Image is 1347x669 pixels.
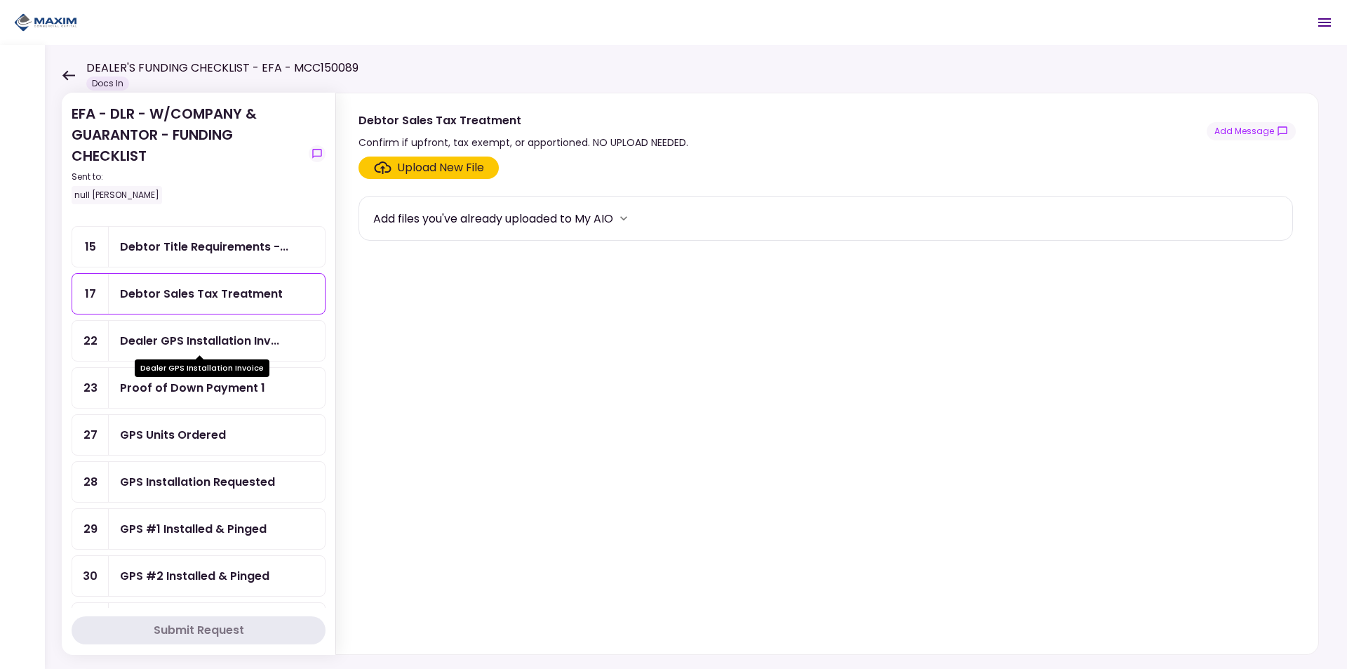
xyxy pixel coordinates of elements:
[14,12,77,33] img: Partner icon
[358,134,688,151] div: Confirm if upfront, tax exempt, or apportioned. NO UPLOAD NEEDED.
[72,226,326,267] a: 15Debtor Title Requirements - Proof of IRP or Exemption
[72,461,326,503] a: 28GPS Installation Requested
[72,321,109,361] div: 22
[120,332,279,350] div: Dealer GPS Installation Invoice
[72,508,326,550] a: 29GPS #1 Installed & Pinged
[72,603,109,643] div: 34
[72,274,109,314] div: 17
[86,60,358,77] h1: DEALER'S FUNDING CHECKLIST - EFA - MCC150089
[358,112,688,129] div: Debtor Sales Tax Treatment
[72,368,109,408] div: 23
[72,273,326,314] a: 17Debtor Sales Tax Treatment
[72,414,326,456] a: 27GPS Units Ordered
[120,285,283,303] div: Debtor Sales Tax Treatment
[373,210,613,227] div: Add files you've already uploaded to My AIO
[72,103,303,204] div: EFA - DLR - W/COMPANY & GUARANTOR - FUNDING CHECKLIST
[120,426,226,444] div: GPS Units Ordered
[1308,6,1341,39] button: Open menu
[154,622,244,639] div: Submit Request
[613,208,634,229] button: more
[1207,122,1296,140] button: show-messages
[72,367,326,409] a: 23Proof of Down Payment 1
[120,473,275,491] div: GPS Installation Requested
[397,159,484,176] div: Upload New File
[120,379,265,397] div: Proof of Down Payment 1
[120,238,288,256] div: Debtor Title Requirements - Proof of IRP or Exemption
[120,520,267,538] div: GPS #1 Installed & Pinged
[72,556,109,596] div: 30
[120,567,269,585] div: GPS #2 Installed & Pinged
[72,171,303,183] div: Sent to:
[72,186,162,204] div: null [PERSON_NAME]
[309,145,326,162] button: show-messages
[72,227,109,267] div: 15
[72,602,326,644] a: 34Interview
[86,77,129,91] div: Docs In
[72,616,326,644] button: Submit Request
[335,93,1319,655] div: Debtor Sales Tax TreatmentConfirm if upfront, tax exempt, or apportioned. NO UPLOAD NEEDED.show-m...
[72,509,109,549] div: 29
[358,157,499,179] span: Click here to upload the required document
[135,359,269,377] div: Dealer GPS Installation Invoice
[72,415,109,455] div: 27
[72,320,326,362] a: 22Dealer GPS Installation Invoice
[72,555,326,597] a: 30GPS #2 Installed & Pinged
[72,462,109,502] div: 28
